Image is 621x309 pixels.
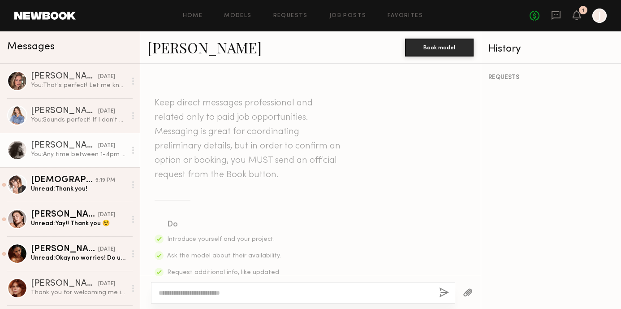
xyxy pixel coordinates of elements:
[7,42,55,52] span: Messages
[592,9,607,23] a: J
[95,176,115,185] div: 5:19 PM
[98,211,115,219] div: [DATE]
[98,73,115,81] div: [DATE]
[488,74,614,81] div: REQUESTS
[31,219,126,228] div: Unread: Yay!! Thank you ☺️
[329,13,367,19] a: Job Posts
[405,39,474,57] button: Book model
[31,141,98,150] div: [PERSON_NAME]
[167,218,282,231] div: Do
[183,13,203,19] a: Home
[31,185,126,193] div: Unread: Thank you!
[31,210,98,219] div: [PERSON_NAME]
[488,44,614,54] div: History
[98,142,115,150] div: [DATE]
[167,270,279,294] span: Request additional info, like updated digitals, relevant experience, other skills, etc.
[31,150,126,159] div: You: Any time between 1-4pm should be okay, just text the wholesale line they'll be able to help ...
[31,116,126,124] div: You: Sounds perfect! If I don't answer here you can always text the number above and they'll guid...
[31,176,95,185] div: [DEMOGRAPHIC_DATA][PERSON_NAME]
[31,81,126,90] div: You: That's perfect! Let me know what time you might be able to stop by [DATE] (between those sam...
[388,13,423,19] a: Favorites
[31,72,98,81] div: [PERSON_NAME]
[582,8,584,13] div: 1
[98,245,115,254] div: [DATE]
[224,13,251,19] a: Models
[31,279,98,288] div: [PERSON_NAME]
[273,13,308,19] a: Requests
[167,236,275,242] span: Introduce yourself and your project.
[405,43,474,51] a: Book model
[147,38,262,57] a: [PERSON_NAME]
[167,253,281,259] span: Ask the model about their availability.
[31,288,126,297] div: Thank you for welcoming me in [DATE]! I hope to hear from you soon 💞
[155,96,343,182] header: Keep direct messages professional and related only to paid job opportunities. Messaging is great ...
[98,107,115,116] div: [DATE]
[31,254,126,262] div: Unread: Okay no worries! Do u have any possible dates?
[31,245,98,254] div: [PERSON_NAME]
[31,107,98,116] div: [PERSON_NAME]
[98,280,115,288] div: [DATE]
